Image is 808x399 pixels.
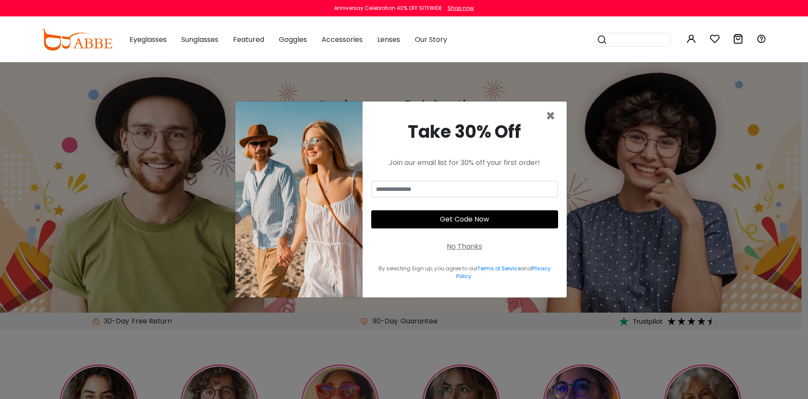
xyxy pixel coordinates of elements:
div: Join our email list for 30% off your first order! [371,158,558,168]
div: Take 30% Off [371,119,558,145]
span: × [546,105,555,127]
span: Accessories [322,35,363,44]
a: Privacy Policy [456,265,551,280]
span: Featured [233,35,264,44]
img: abbeglasses.com [41,29,112,51]
img: welcome [235,101,363,298]
span: Lenses [377,35,400,44]
span: Our Story [415,35,447,44]
span: Eyeglasses [129,35,167,44]
button: Get Code Now [371,210,558,228]
div: No Thanks [447,241,482,252]
a: Shop now [443,4,474,12]
div: By selecting Sign up, you agree to our and . [371,265,558,280]
button: Close [546,108,555,124]
div: Shop now [448,4,474,12]
div: Anniversay Celebration 40% OFF SITEWIDE [334,4,442,12]
span: Goggles [279,35,307,44]
a: Terms of Service [477,265,521,272]
span: Sunglasses [181,35,218,44]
